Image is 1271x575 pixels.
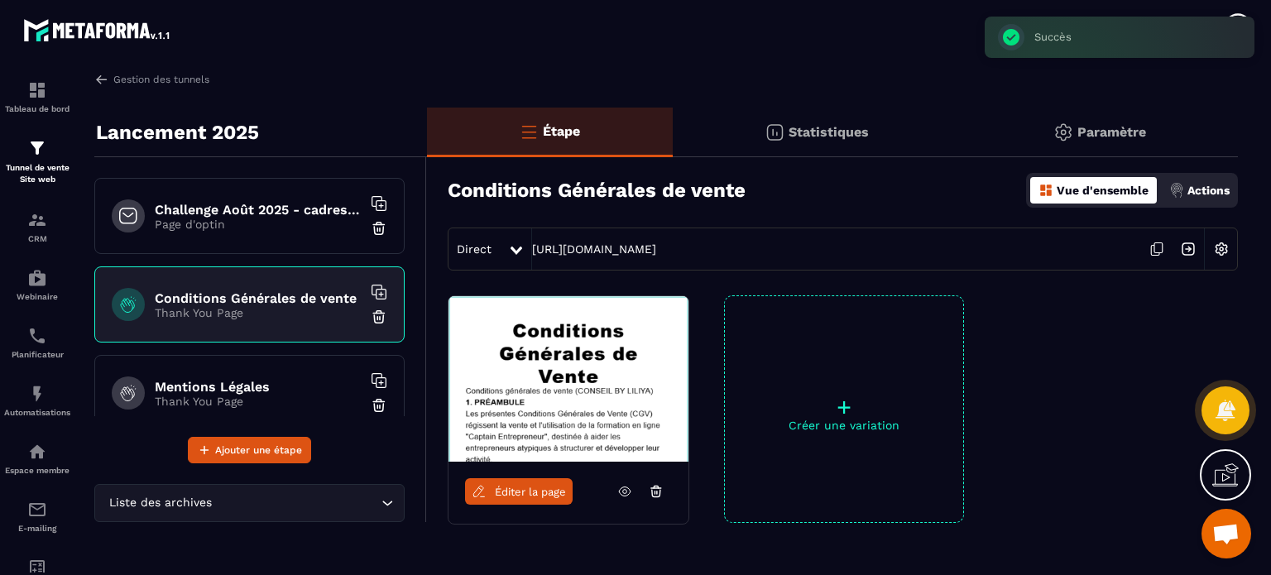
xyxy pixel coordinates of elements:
[4,292,70,301] p: Webinaire
[1187,184,1230,197] p: Actions
[155,395,362,408] p: Thank You Page
[1201,509,1251,558] a: Ouvrir le chat
[27,384,47,404] img: automations
[4,126,70,198] a: formationformationTunnel de vente Site web
[1038,183,1053,198] img: dashboard-orange.40269519.svg
[96,116,259,149] p: Lancement 2025
[4,371,70,429] a: automationsautomationsAutomatisations
[371,397,387,414] img: trash
[495,486,566,498] span: Éditer la page
[448,296,688,462] img: image
[27,326,47,346] img: scheduler
[4,314,70,371] a: schedulerschedulerPlanificateur
[1077,124,1146,140] p: Paramètre
[1053,122,1073,142] img: setting-gr.5f69749f.svg
[789,124,869,140] p: Statistiques
[371,220,387,237] img: trash
[4,429,70,487] a: automationsautomationsEspace membre
[4,408,70,417] p: Automatisations
[27,442,47,462] img: automations
[4,68,70,126] a: formationformationTableau de bord
[4,487,70,545] a: emailemailE-mailing
[27,210,47,230] img: formation
[1057,184,1149,197] p: Vue d'ensemble
[465,478,573,505] a: Éditer la page
[4,104,70,113] p: Tableau de bord
[765,122,784,142] img: stats.20deebd0.svg
[1169,183,1184,198] img: actions.d6e523a2.png
[543,123,580,139] p: Étape
[448,179,746,202] h3: Conditions Générales de vente
[105,494,215,512] span: Liste des archives
[725,395,963,419] p: +
[27,138,47,158] img: formation
[519,122,539,141] img: bars-o.4a397970.svg
[94,72,109,87] img: arrow
[155,306,362,319] p: Thank You Page
[155,379,362,395] h6: Mentions Légales
[725,419,963,432] p: Créer une variation
[215,442,302,458] span: Ajouter une étape
[4,466,70,475] p: Espace membre
[27,500,47,520] img: email
[4,524,70,533] p: E-mailing
[94,72,209,87] a: Gestion des tunnels
[155,202,362,218] h6: Challenge Août 2025 - cadres entrepreneurs
[155,218,362,231] p: Page d'optin
[4,198,70,256] a: formationformationCRM
[1206,233,1237,265] img: setting-w.858f3a88.svg
[215,494,377,512] input: Search for option
[1173,233,1204,265] img: arrow-next.bcc2205e.svg
[4,350,70,359] p: Planificateur
[4,234,70,243] p: CRM
[23,15,172,45] img: logo
[4,256,70,314] a: automationsautomationsWebinaire
[4,162,70,185] p: Tunnel de vente Site web
[457,242,492,256] span: Direct
[27,268,47,288] img: automations
[155,290,362,306] h6: Conditions Générales de vente
[532,242,656,256] a: [URL][DOMAIN_NAME]
[371,309,387,325] img: trash
[94,484,405,522] div: Search for option
[27,80,47,100] img: formation
[188,437,311,463] button: Ajouter une étape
